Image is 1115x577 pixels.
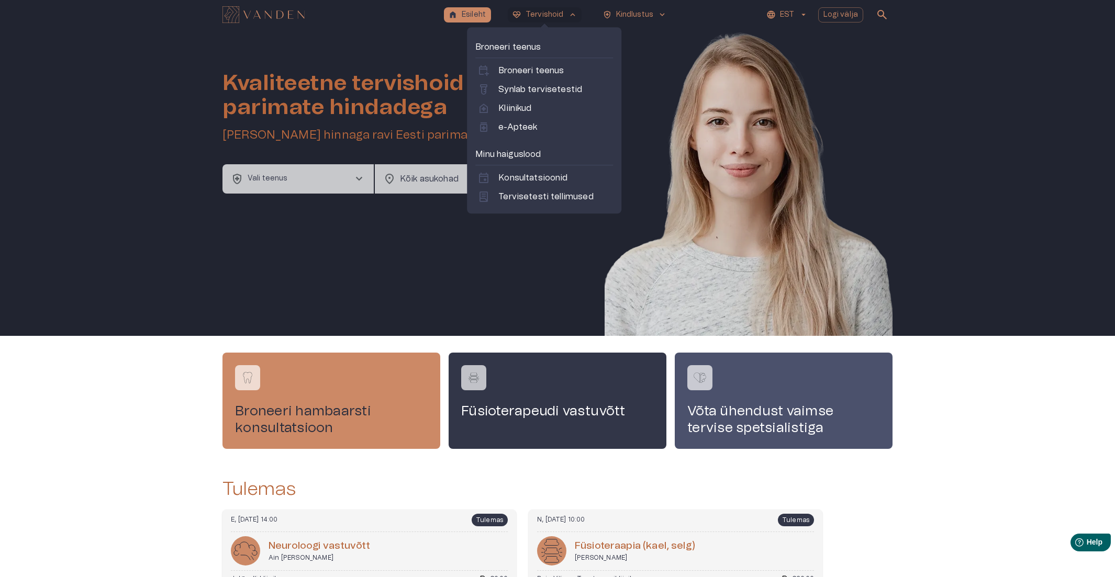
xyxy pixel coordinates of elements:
a: labsSynlab tervisetestid [477,83,611,96]
p: Kindlustus [616,9,654,20]
span: home [448,10,458,19]
p: Konsultatsioonid [498,172,567,184]
span: keyboard_arrow_down [657,10,667,19]
p: EST [780,9,794,20]
button: open search modal [872,4,893,25]
span: location_on [383,173,396,185]
h6: Fü­sioter­aapia (kael, selg) [575,539,695,553]
button: health_and_safetyVali teenuschevron_right [222,164,374,194]
span: home_health [477,102,490,115]
p: Esileht [462,9,486,20]
img: Vanden logo [222,6,305,23]
h4: Broneeri hambaarsti konsultatsioon [235,403,428,436]
a: lab_profileTervisetesti tellimused [477,190,611,203]
span: search [876,8,888,21]
a: home_healthKliinikud [477,102,611,115]
img: Broneeri hambaarsti konsultatsioon logo [240,370,255,386]
a: Navigate to service booking [449,353,666,449]
h6: Neuroloogi vastuvõtt [269,539,370,553]
span: chevron_right [353,173,365,185]
button: health_and_safetyKindlustuskeyboard_arrow_down [598,7,672,22]
iframe: Help widget launcher [1033,529,1115,559]
h2: Tulemas [222,478,296,501]
img: Woman smiling [605,29,893,367]
p: Tervisetesti tellimused [498,190,593,203]
h4: Füsioterapeudi vastuvõtt [461,403,654,420]
p: Minu haiguslood [475,148,613,161]
h4: Võta ühendust vaimse tervise spetsialistiga [687,403,880,436]
span: medication [477,121,490,133]
p: Tervishoid [526,9,564,20]
a: eventKonsultatsioonid [477,172,611,184]
span: calendar_add_on [477,64,490,77]
h5: [PERSON_NAME] hinnaga ravi Eesti parimatelt kliinikutelt [222,128,562,143]
p: N, [DATE] 10:00 [537,515,585,524]
a: Navigate to service booking [222,353,440,449]
p: Broneeri teenus [475,41,613,53]
img: Füsioterapeudi vastuvõtt logo [466,370,482,386]
a: calendar_add_onBroneeri teenus [477,64,611,77]
button: EST [765,7,809,22]
p: [PERSON_NAME] [575,553,695,562]
span: keyboard_arrow_up [568,10,577,19]
span: event [477,172,490,184]
button: Logi välja [818,7,864,22]
p: Broneeri teenus [498,64,564,77]
h1: Kvaliteetne tervishoid parimate hindadega [222,71,562,119]
span: ecg_heart [512,10,521,19]
p: e-Apteek [498,121,537,133]
p: Ain [PERSON_NAME] [269,553,370,562]
span: health_and_safety [603,10,612,19]
a: medicatione-Apteek [477,121,611,133]
span: Tulemas [472,514,508,526]
span: Tulemas [778,514,814,526]
a: Navigate to homepage [222,7,440,22]
p: E, [DATE] 14:00 [231,515,278,524]
span: health_and_safety [231,173,243,185]
span: labs [477,83,490,96]
p: Logi välja [823,9,858,20]
p: Vali teenus [248,173,288,184]
p: Synlab tervisetestid [498,83,582,96]
a: Navigate to service booking [675,353,893,449]
img: Võta ühendust vaimse tervise spetsialistiga logo [692,370,708,386]
p: Kõik asukohad [400,173,488,185]
button: ecg_heartTervishoidkeyboard_arrow_up [508,7,582,22]
p: Kliinikud [498,102,531,115]
span: lab_profile [477,190,490,203]
button: homeEsileht [444,7,491,22]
